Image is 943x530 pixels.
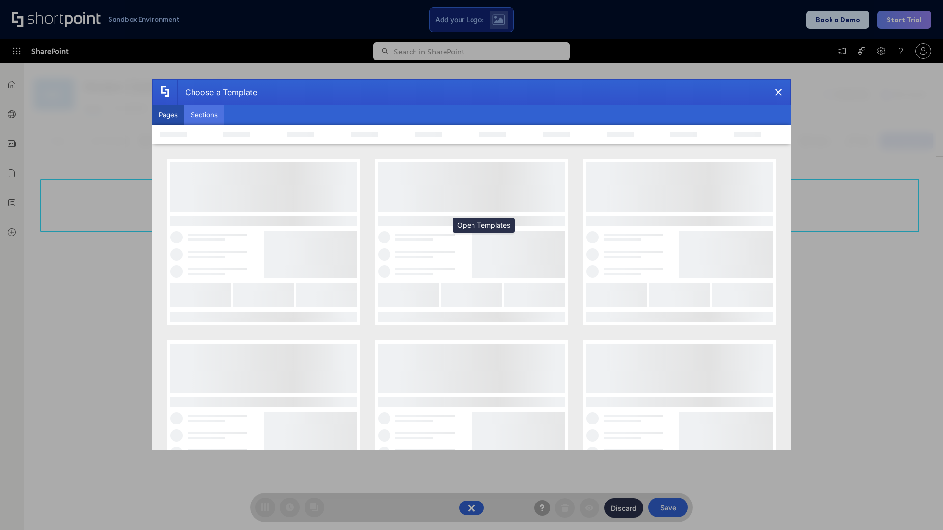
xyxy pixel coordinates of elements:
[894,483,943,530] iframe: Chat Widget
[177,80,257,105] div: Choose a Template
[184,105,224,125] button: Sections
[152,79,791,450] div: template selector
[152,105,184,125] button: Pages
